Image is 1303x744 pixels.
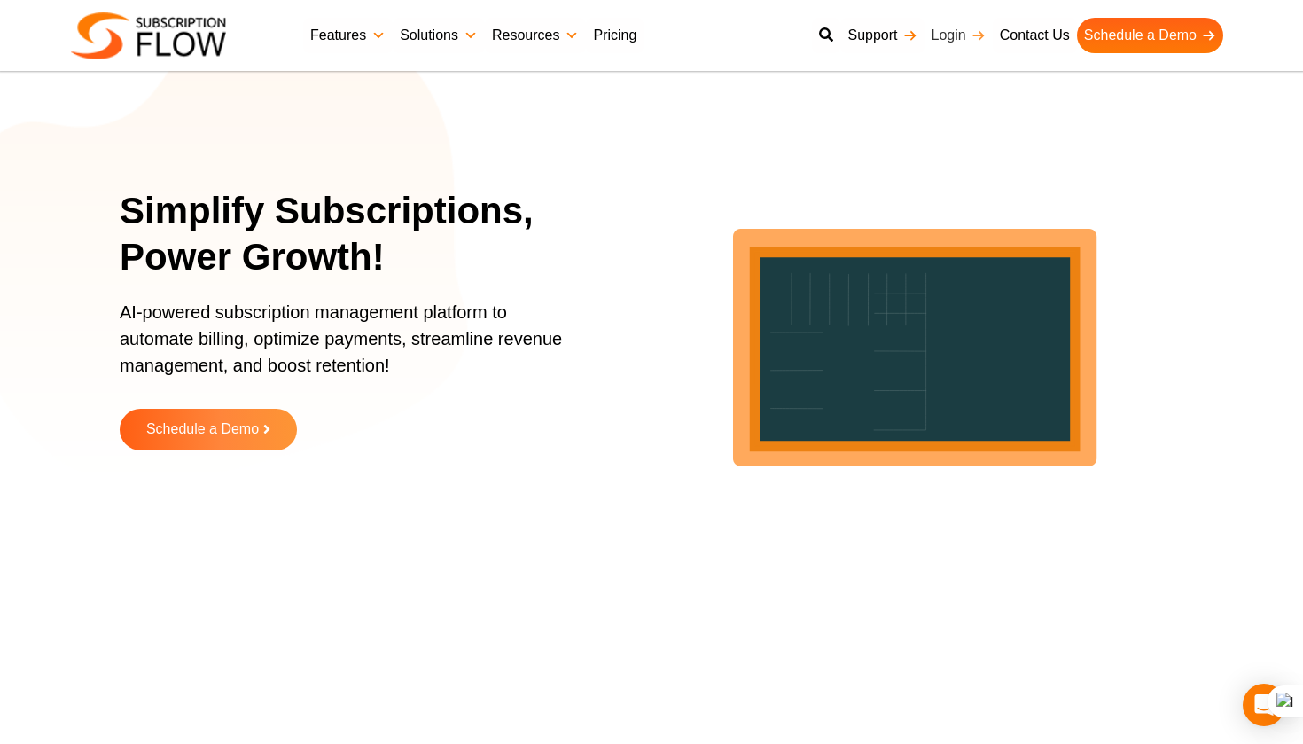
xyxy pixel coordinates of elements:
[485,18,586,53] a: Resources
[840,18,924,53] a: Support
[925,18,993,53] a: Login
[303,18,393,53] a: Features
[120,299,581,396] p: AI-powered subscription management platform to automate billing, optimize payments, streamline re...
[120,188,603,281] h1: Simplify Subscriptions, Power Growth!
[1077,18,1223,53] a: Schedule a Demo
[586,18,644,53] a: Pricing
[120,409,297,450] a: Schedule a Demo
[146,422,259,437] span: Schedule a Demo
[71,12,226,59] img: Subscriptionflow
[993,18,1077,53] a: Contact Us
[1243,684,1285,726] div: Open Intercom Messenger
[393,18,485,53] a: Solutions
